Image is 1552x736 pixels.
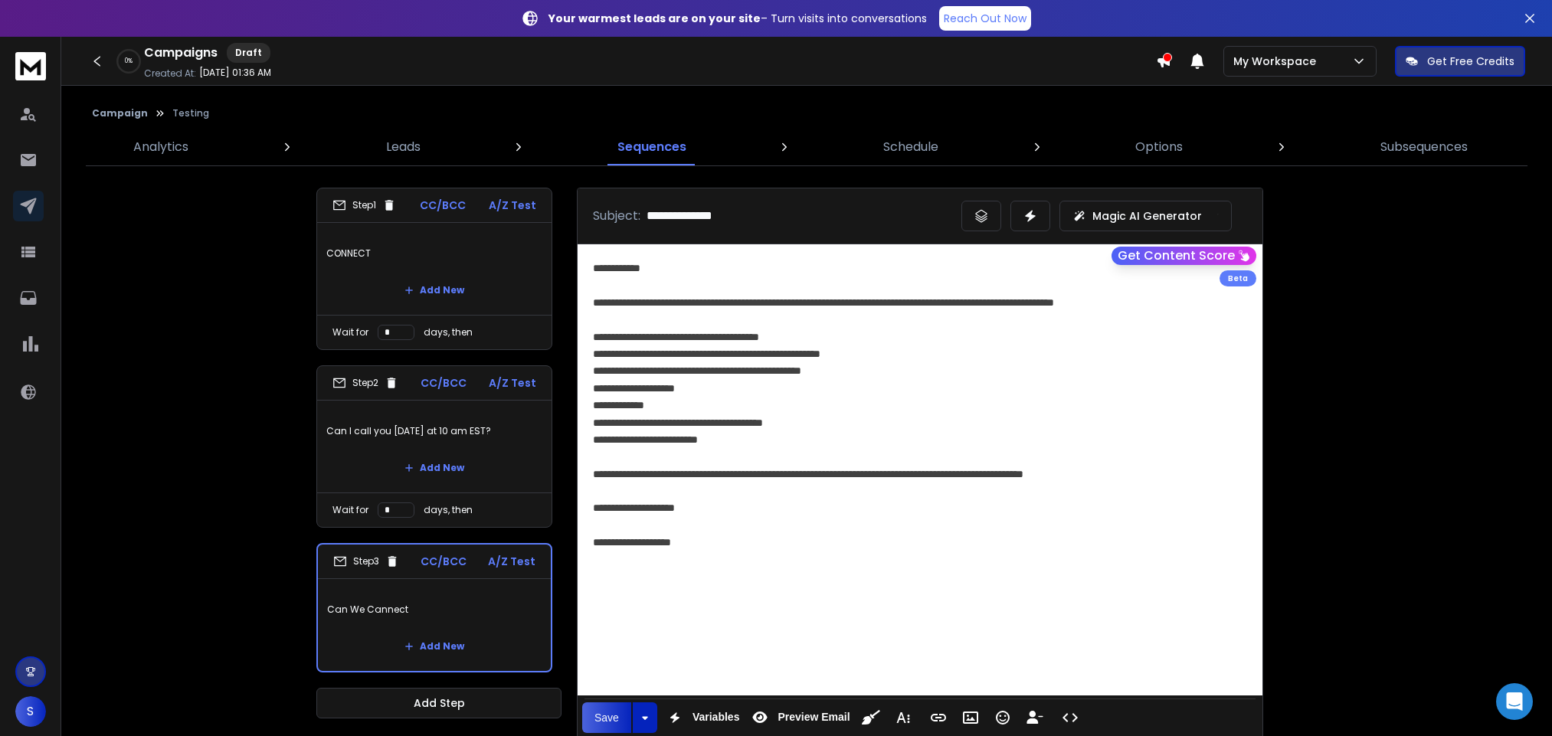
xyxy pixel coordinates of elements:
li: Step2CC/BCCA/Z TestCan I call you [DATE] at 10 am EST?Add NewWait fordays, then [316,365,552,528]
button: S [15,696,46,727]
button: Add New [392,275,476,306]
p: Reach Out Now [944,11,1026,26]
p: A/Z Test [488,554,535,569]
p: Subject: [593,207,640,225]
button: Add New [392,631,476,662]
li: Step1CC/BCCA/Z TestCONNECTAdd NewWait fordays, then [316,188,552,350]
button: Code View [1056,702,1085,733]
div: Step 1 [332,198,396,212]
p: Analytics [133,138,188,156]
p: A/Z Test [489,375,536,391]
button: Insert Link (Ctrl+K) [924,702,953,733]
button: Get Content Score [1112,247,1256,265]
a: Schedule [874,129,948,165]
p: 0 % [125,57,133,66]
p: Wait for [332,326,368,339]
p: Wait for [332,504,368,516]
div: Open Intercom Messenger [1496,683,1533,720]
li: Step3CC/BCCA/Z TestCan We CannectAdd New [316,543,552,672]
h1: Campaigns [144,44,218,62]
span: Preview Email [774,711,853,724]
p: CC/BCC [421,554,467,569]
img: logo [15,52,46,80]
a: Options [1126,129,1192,165]
button: Save [582,702,631,733]
div: Draft [227,43,270,63]
p: Magic AI Generator [1092,208,1202,224]
p: Created At: [144,67,196,80]
a: Sequences [608,129,696,165]
p: days, then [424,326,473,339]
p: CC/BCC [421,375,467,391]
p: Sequences [617,138,686,156]
p: days, then [424,504,473,516]
p: Can We Cannect [327,588,542,631]
p: Testing [172,107,209,119]
a: Leads [377,129,430,165]
p: Leads [386,138,421,156]
p: CC/BCC [420,198,466,213]
p: Options [1135,138,1183,156]
p: My Workspace [1233,54,1322,69]
button: Add Step [316,688,562,718]
strong: Your warmest leads are on your site [548,11,761,26]
p: Can I call you [DATE] at 10 am EST? [326,410,542,453]
button: Get Free Credits [1395,46,1525,77]
button: Campaign [92,107,148,119]
button: Emoticons [988,702,1017,733]
p: Get Free Credits [1427,54,1514,69]
div: Beta [1220,270,1256,286]
a: Subsequences [1371,129,1477,165]
button: Magic AI Generator [1059,201,1232,231]
button: Insert Image (Ctrl+P) [956,702,985,733]
p: [DATE] 01:36 AM [199,67,271,79]
p: Schedule [883,138,938,156]
div: Step 2 [332,376,398,390]
button: Insert Unsubscribe Link [1020,702,1049,733]
p: Subsequences [1380,138,1468,156]
a: Reach Out Now [939,6,1031,31]
p: A/Z Test [489,198,536,213]
button: More Text [889,702,918,733]
a: Analytics [124,129,198,165]
span: Variables [689,711,743,724]
p: CONNECT [326,232,542,275]
div: Step 3 [333,554,399,568]
button: Add New [392,453,476,483]
p: – Turn visits into conversations [548,11,927,26]
button: Variables [660,702,743,733]
button: Preview Email [745,702,853,733]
